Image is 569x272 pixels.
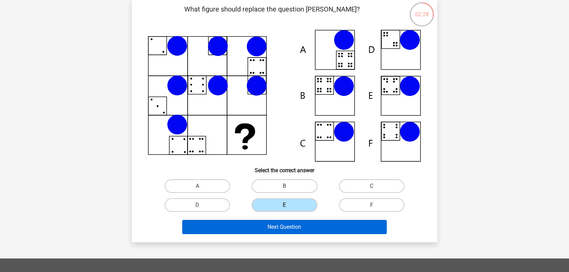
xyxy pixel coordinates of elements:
label: E [252,198,317,212]
label: D [165,198,230,212]
div: 02:28 [409,2,435,19]
label: A [165,179,230,193]
label: C [339,179,404,193]
label: F [339,198,404,212]
label: B [252,179,317,193]
button: Next Question [182,220,387,234]
h6: Select the correct answer [143,162,426,174]
p: What figure should replace the question [PERSON_NAME]? [143,4,401,24]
